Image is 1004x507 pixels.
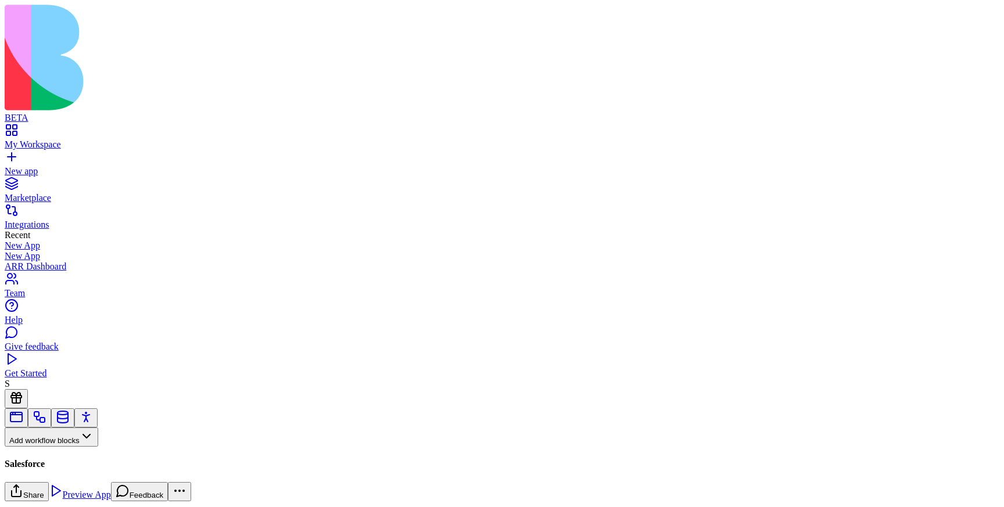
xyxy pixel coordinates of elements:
a: New App [5,251,999,261]
a: BETA [5,102,999,123]
button: Add workflow blocks [5,427,98,447]
div: Get Started [5,368,999,379]
a: New app [5,156,999,177]
a: Team [5,278,999,299]
div: Team [5,288,999,299]
a: ARR Dashboard [5,261,999,272]
h4: Salesforce [5,459,999,469]
span: S [5,379,10,389]
span: Recent [5,230,30,240]
div: My Workspace [5,139,999,150]
div: BETA [5,113,999,123]
button: Share [5,482,49,501]
a: Help [5,304,999,325]
div: Help [5,315,999,325]
img: logo [5,5,472,110]
button: Feedback [111,482,168,501]
div: Marketplace [5,193,999,203]
a: Preview App [49,490,111,499]
a: Give feedback [5,331,999,352]
a: Marketplace [5,182,999,203]
a: Get Started [5,358,999,379]
a: Integrations [5,209,999,230]
a: My Workspace [5,129,999,150]
div: Integrations [5,220,999,230]
a: New App [5,240,999,251]
div: New app [5,166,999,177]
div: Give feedback [5,341,999,352]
